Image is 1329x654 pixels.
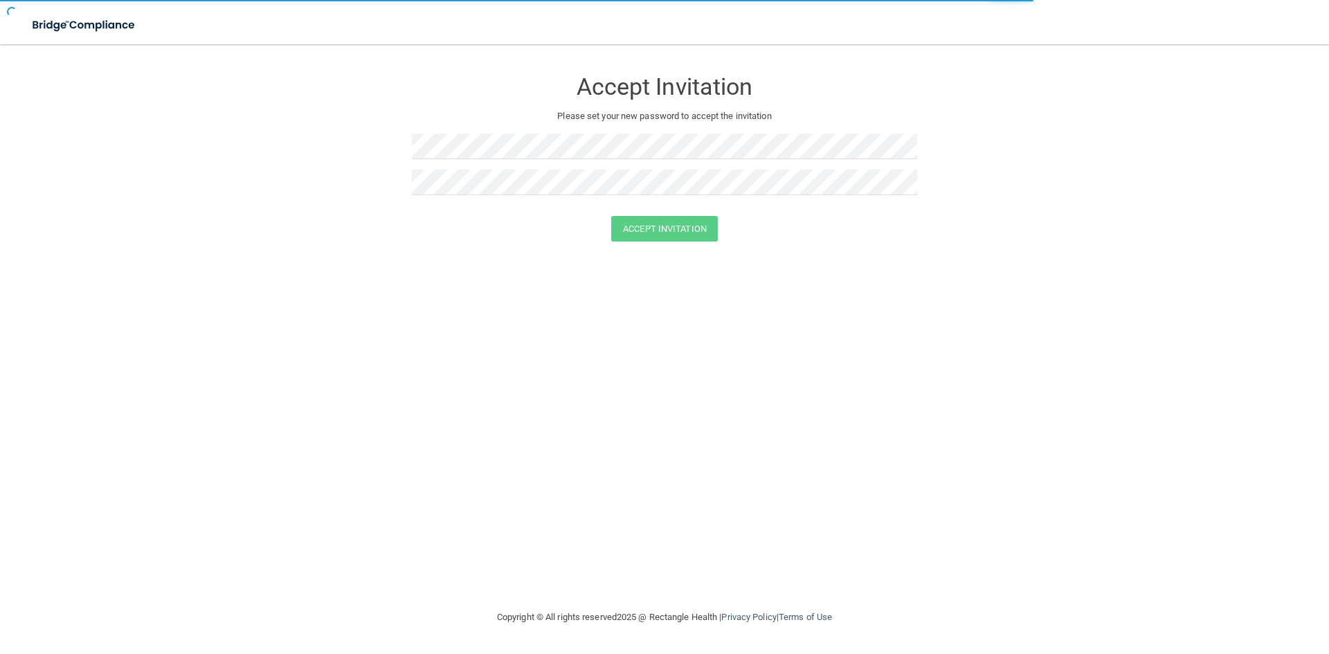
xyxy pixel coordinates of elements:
[721,612,776,622] a: Privacy Policy
[412,595,917,639] div: Copyright © All rights reserved 2025 @ Rectangle Health | |
[21,11,148,39] img: bridge_compliance_login_screen.278c3ca4.svg
[412,74,917,100] h3: Accept Invitation
[611,216,718,242] button: Accept Invitation
[779,612,832,622] a: Terms of Use
[422,108,907,125] p: Please set your new password to accept the invitation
